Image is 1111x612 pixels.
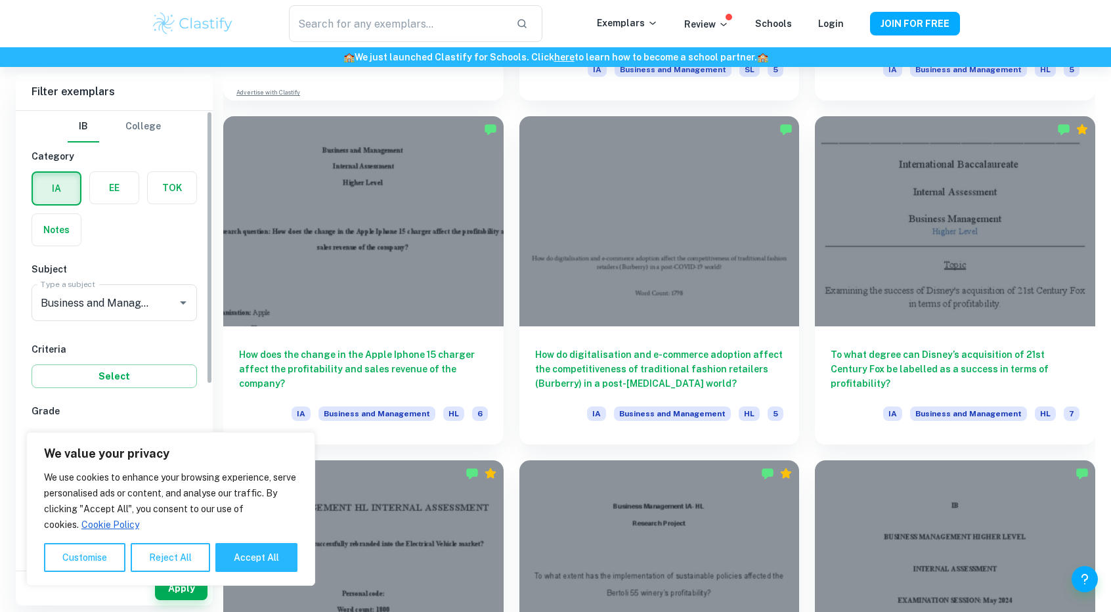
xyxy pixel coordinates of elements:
p: We use cookies to enhance your browsing experience, serve personalised ads or content, and analys... [44,470,297,533]
span: 🏫 [343,52,355,62]
button: TOK [148,172,196,204]
span: HL [1035,62,1056,77]
div: Premium [779,467,793,480]
span: Business and Management [318,406,435,421]
h6: We just launched Clastify for Schools. Click to learn how to become a school partner. [3,50,1108,64]
span: 7 [1064,406,1079,421]
img: Marked [761,467,774,480]
a: Cookie Policy [81,519,140,531]
span: Business and Management [910,62,1027,77]
button: Notes [32,214,81,246]
button: IB [68,111,99,142]
img: Marked [466,467,479,480]
button: IA [33,173,80,204]
p: Review [684,17,729,32]
h6: Criteria [32,342,197,357]
p: We value your privacy [44,446,297,462]
button: Accept All [215,543,297,572]
a: To what degree can Disney’s acquisition of 21st Century Fox be labelled as a success in terms of ... [815,116,1095,445]
p: Exemplars [597,16,658,30]
button: College [125,111,161,142]
button: Reject All [131,543,210,572]
span: 6 [472,406,488,421]
a: Login [818,18,844,29]
h6: How do digitalisation and e-commerce adoption affect the competitiveness of traditional fashion r... [535,347,784,391]
a: Advertise with Clastify [236,88,300,97]
span: Business and Management [614,406,731,421]
input: Search for any exemplars... [289,5,506,42]
h6: Filter exemplars [16,74,213,110]
span: 5 [1064,62,1079,77]
span: HL [739,406,760,421]
img: Marked [1076,467,1089,480]
h6: Subject [32,262,197,276]
span: 5 [768,406,783,421]
img: Marked [779,123,793,136]
h6: To what degree can Disney’s acquisition of 21st Century Fox be labelled as a success in terms of ... [831,347,1079,391]
button: Open [174,294,192,312]
span: HL [1035,406,1056,421]
div: Premium [484,467,497,480]
h6: Grade [32,404,197,418]
span: IA [292,406,311,421]
div: Premium [1076,123,1089,136]
button: JOIN FOR FREE [870,12,960,35]
label: Type a subject [41,278,95,290]
h6: Category [32,149,197,164]
button: Customise [44,543,125,572]
span: HL [443,406,464,421]
button: EE [90,172,139,204]
span: Business and Management [910,406,1027,421]
button: Apply [155,577,207,600]
span: IA [588,62,607,77]
button: Help and Feedback [1072,566,1098,592]
div: We value your privacy [26,432,315,586]
a: here [554,52,575,62]
div: Filter type choice [68,111,161,142]
img: Marked [484,123,497,136]
span: 🏫 [757,52,768,62]
a: How does the change in the Apple Iphone 15 charger affect the profitability and sales revenue of ... [223,116,504,445]
span: 5 [768,62,783,77]
a: Schools [755,18,792,29]
button: Select [32,364,197,388]
span: IA [883,62,902,77]
span: Business and Management [615,62,731,77]
span: IA [883,406,902,421]
span: SL [739,62,760,77]
a: How do digitalisation and e-commerce adoption affect the competitiveness of traditional fashion r... [519,116,800,445]
img: Clastify logo [151,11,234,37]
img: Marked [1057,123,1070,136]
span: IA [587,406,606,421]
h6: How does the change in the Apple Iphone 15 charger affect the profitability and sales revenue of ... [239,347,488,391]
